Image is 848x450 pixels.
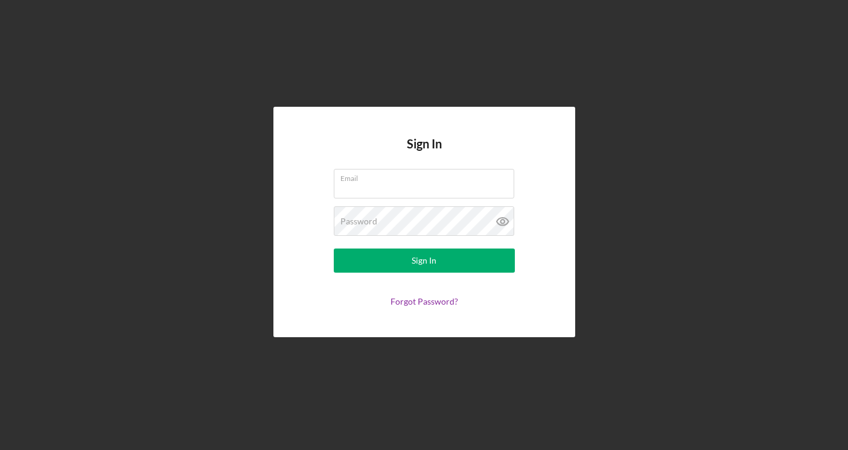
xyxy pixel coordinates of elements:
label: Password [340,217,377,226]
div: Sign In [412,249,436,273]
button: Sign In [334,249,515,273]
a: Forgot Password? [391,296,458,306]
label: Email [340,170,514,183]
h4: Sign In [407,137,442,169]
